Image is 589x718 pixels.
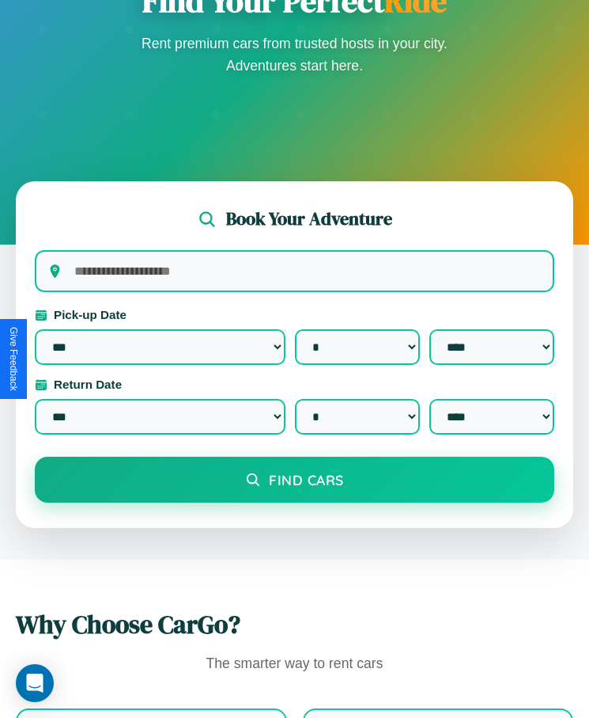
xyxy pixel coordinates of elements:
[35,308,554,321] label: Pick-up Date
[8,327,19,391] div: Give Feedback
[16,652,573,677] p: The smarter way to rent cars
[35,457,554,503] button: Find Cars
[16,607,573,642] h2: Why Choose CarGo?
[35,378,554,391] label: Return Date
[226,207,392,231] h2: Book Your Adventure
[137,32,453,77] p: Rent premium cars from trusted hosts in your city. Adventures start here.
[16,664,54,702] div: Open Intercom Messenger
